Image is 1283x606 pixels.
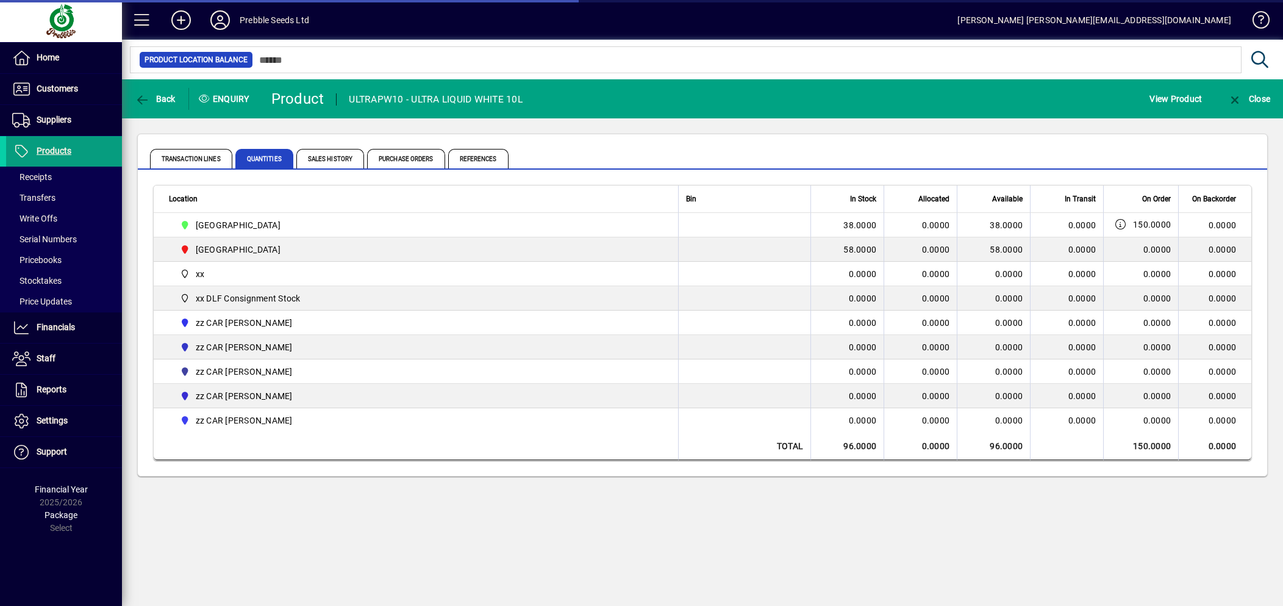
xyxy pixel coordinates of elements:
span: 0.0000 [1068,367,1096,377]
td: 0.0000 [1178,213,1251,237]
span: 0.0000 [922,245,950,254]
span: Purchase Orders [367,149,445,168]
span: Staff [37,353,55,363]
a: Price Updates [6,291,122,312]
span: Transaction Lines [150,149,232,168]
td: 0.0000 [957,262,1030,286]
span: 0.0000 [1068,391,1096,401]
span: 0.0000 [1068,342,1096,352]
span: Transfers [12,193,55,203]
span: Receipts [12,172,52,182]
span: 0.0000 [1143,292,1171,305]
button: Close [1224,88,1273,110]
button: View Product [1146,88,1205,110]
span: 0.0000 [1143,390,1171,402]
a: Suppliers [6,105,122,135]
td: 0.0000 [957,384,1030,408]
span: xx DLF Consignment Stock [196,292,301,305]
span: 0.0000 [1143,243,1171,256]
span: 0.0000 [1068,416,1096,425]
button: Add [162,9,201,31]
span: Location [169,192,198,206]
td: 0.0000 [810,359,884,384]
span: On Order [1142,192,1171,206]
span: 0.0000 [922,416,950,425]
span: Available [992,192,1023,206]
td: 0.0000 [1178,286,1251,311]
span: 0.0000 [1143,414,1171,427]
td: 0.0000 [1178,311,1251,335]
span: Write Offs [12,214,57,223]
span: 0.0000 [1068,318,1096,328]
span: Financial Year [35,485,88,494]
span: Products [37,146,71,156]
span: 0.0000 [922,269,950,279]
td: 58.0000 [957,237,1030,262]
span: Serial Numbers [12,234,77,244]
span: zz CAR [PERSON_NAME] [196,366,293,378]
span: 0.0000 [922,220,950,230]
div: Product [271,89,324,109]
span: zz CAR CRAIG G [175,364,665,379]
span: Allocated [918,192,949,206]
a: Transfers [6,187,122,208]
span: 0.0000 [922,294,950,303]
a: Staff [6,344,122,374]
a: Pricebooks [6,250,122,270]
span: Financials [37,322,75,332]
span: Customers [37,84,78,93]
td: 0.0000 [810,262,884,286]
a: Stocktakes [6,270,122,291]
span: Price Updates [12,297,72,306]
span: [GEOGRAPHIC_DATA] [196,243,281,256]
span: 0.0000 [922,318,950,328]
span: Settings [37,416,68,425]
span: 0.0000 [922,367,950,377]
a: Customers [6,74,122,104]
span: Support [37,447,67,456]
span: 0.0000 [1143,268,1171,280]
td: 38.0000 [957,213,1030,237]
div: Enquiry [189,89,262,109]
span: Product Location Balance [145,54,248,66]
span: PALMERSTON NORTH [175,242,665,257]
span: zz CAR MATT [175,389,665,403]
span: 0.0000 [1068,220,1096,230]
td: 0.0000 [957,359,1030,384]
td: 0.0000 [1178,384,1251,408]
td: 0.0000 [957,286,1030,311]
a: Knowledge Base [1243,2,1268,42]
td: 0.0000 [810,311,884,335]
span: Close [1228,94,1270,104]
span: Quantities [235,149,293,168]
span: 0.0000 [1143,341,1171,353]
td: 0.0000 [884,433,957,460]
button: Profile [201,9,240,31]
span: zz CAR [PERSON_NAME] [196,341,293,353]
span: Back [135,94,176,104]
app-page-header-button: Back [122,88,189,110]
span: Bin [686,192,696,206]
span: xx DLF Consignment Stock [175,291,665,306]
td: 0.0000 [1178,335,1251,359]
a: Reports [6,375,122,405]
app-page-header-button: Close enquiry [1215,88,1283,110]
span: Sales History [296,149,364,168]
span: View Product [1149,89,1202,109]
td: 150.0000 [1103,433,1178,460]
td: 0.0000 [1178,408,1251,433]
span: 0.0000 [1068,269,1096,279]
a: Receipts [6,167,122,187]
td: 96.0000 [810,433,884,460]
td: 0.0000 [810,384,884,408]
span: zz CAR [PERSON_NAME] [196,390,293,402]
td: 0.0000 [810,286,884,311]
td: 0.0000 [1178,262,1251,286]
td: 96.0000 [957,433,1030,460]
td: 0.0000 [1178,359,1251,384]
span: In Stock [850,192,876,206]
span: [GEOGRAPHIC_DATA] [196,219,281,231]
span: 150.0000 [1133,218,1171,231]
span: zz CAR ROGER [175,413,665,428]
a: Home [6,43,122,73]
